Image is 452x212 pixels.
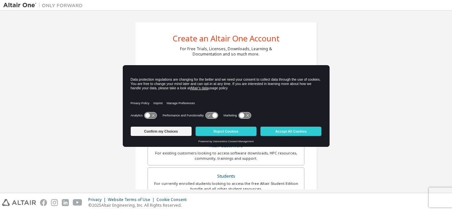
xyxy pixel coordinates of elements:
div: For existing customers looking to access software downloads, HPC resources, community, trainings ... [152,150,300,161]
img: youtube.svg [73,199,82,206]
div: Create an Altair One Account [173,34,280,42]
img: linkedin.svg [62,199,69,206]
p: © 2025 Altair Engineering, Inc. All Rights Reserved. [88,202,191,208]
img: facebook.svg [40,199,47,206]
div: Website Terms of Use [108,197,157,202]
div: For Free Trials, Licenses, Downloads, Learning & Documentation and so much more. [180,46,272,57]
img: altair_logo.svg [2,199,36,206]
img: Altair One [3,2,86,9]
div: Students [152,172,300,181]
div: Privacy [88,197,108,202]
div: For currently enrolled students looking to access the free Altair Student Edition bundle and all ... [152,181,300,191]
img: instagram.svg [51,199,58,206]
div: Cookie Consent [157,197,191,202]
